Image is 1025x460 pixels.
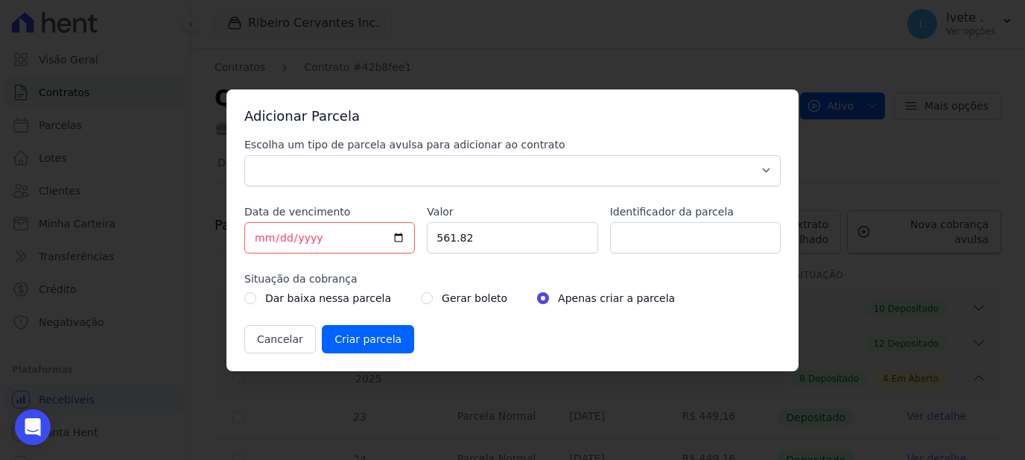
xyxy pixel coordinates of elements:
[244,325,316,353] button: Cancelar
[244,107,781,125] h3: Adicionar Parcela
[244,137,781,152] label: Escolha um tipo de parcela avulsa para adicionar ao contrato
[610,204,781,219] label: Identificador da parcela
[427,204,597,219] label: Valor
[244,271,781,286] label: Situação da cobrança
[265,289,391,307] label: Dar baixa nessa parcela
[15,409,51,445] div: Open Intercom Messenger
[558,289,675,307] label: Apenas criar a parcela
[442,289,507,307] label: Gerar boleto
[322,325,414,353] input: Criar parcela
[244,204,415,219] label: Data de vencimento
